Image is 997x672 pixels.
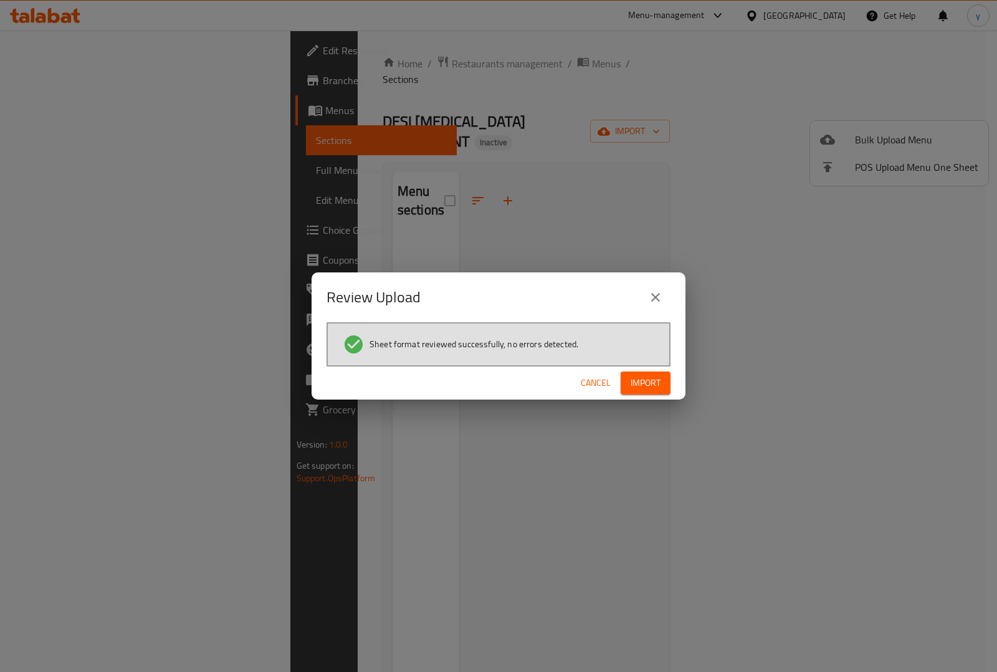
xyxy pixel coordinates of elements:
[581,375,611,391] span: Cancel
[370,338,578,350] span: Sheet format reviewed successfully, no errors detected.
[641,282,670,312] button: close
[621,372,670,395] button: Import
[576,372,616,395] button: Cancel
[631,375,661,391] span: Import
[327,287,421,307] h2: Review Upload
